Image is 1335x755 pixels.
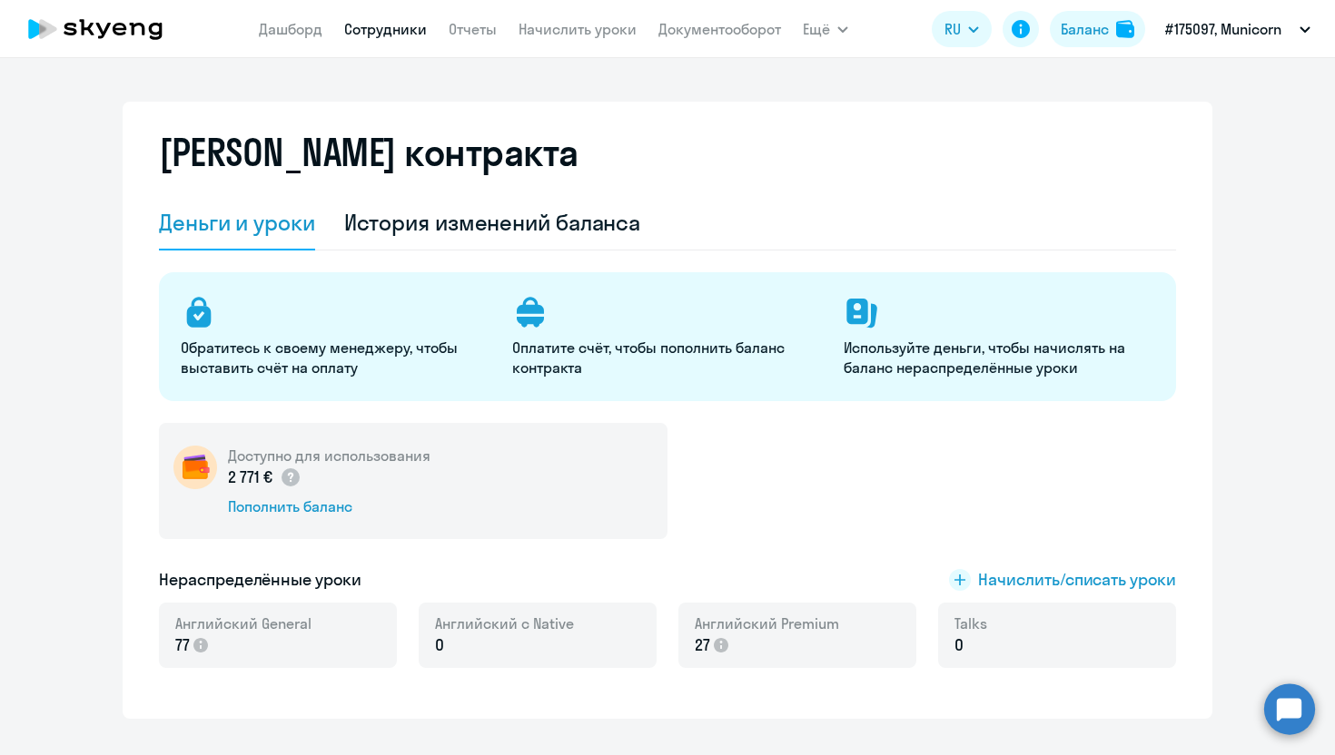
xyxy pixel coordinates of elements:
span: Ещё [803,18,830,40]
h2: [PERSON_NAME] контракта [159,131,578,174]
div: Деньги и уроки [159,208,315,237]
a: Дашборд [259,20,322,38]
button: Балансbalance [1050,11,1145,47]
div: Баланс [1061,18,1109,40]
span: RU [944,18,961,40]
p: Обратитесь к своему менеджеру, чтобы выставить счёт на оплату [181,338,490,377]
span: 0 [954,633,964,657]
span: Английский Premium [695,613,839,633]
button: RU [932,11,992,47]
button: #175097, Municorn [1156,7,1320,51]
span: 27 [695,633,710,657]
p: Используйте деньги, чтобы начислять на баланс нераспределённые уроки [844,338,1153,377]
span: 77 [175,633,190,657]
div: Пополнить баланс [228,496,430,516]
img: balance [1116,20,1134,38]
p: 2 771 € [228,466,302,489]
a: Сотрудники [344,20,427,38]
a: Отчеты [449,20,497,38]
img: wallet-circle.png [173,446,217,489]
span: Английский General [175,613,311,633]
span: Talks [954,613,987,633]
h5: Доступно для использования [228,446,430,466]
a: Документооборот [658,20,781,38]
p: #175097, Municorn [1165,18,1281,40]
span: Английский с Native [435,613,574,633]
h5: Нераспределённые уроки [159,568,361,592]
div: История изменений баланса [344,208,641,237]
a: Начислить уроки [519,20,637,38]
span: 0 [435,633,444,657]
button: Ещё [803,11,848,47]
p: Оплатите счёт, чтобы пополнить баланс контракта [512,338,822,377]
span: Начислить/списать уроки [978,568,1176,592]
